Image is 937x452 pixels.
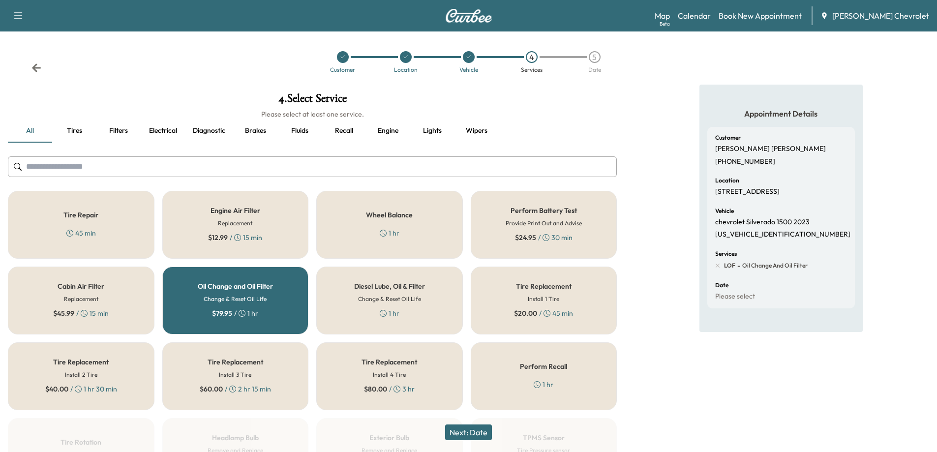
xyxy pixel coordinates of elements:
[354,283,425,290] h5: Diesel Lube, Oil & Filter
[8,119,52,143] button: all
[715,145,826,153] p: [PERSON_NAME] [PERSON_NAME]
[330,67,355,73] div: Customer
[66,228,96,238] div: 45 min
[445,9,492,23] img: Curbee Logo
[96,119,141,143] button: Filters
[218,219,252,228] h6: Replacement
[678,10,711,22] a: Calendar
[526,51,538,63] div: 4
[724,262,735,270] span: LOF
[832,10,929,22] span: [PERSON_NAME] Chevrolet
[735,261,740,271] span: -
[212,308,258,318] div: / 1 hr
[364,384,415,394] div: / 3 hr
[515,233,573,242] div: / 30 min
[715,157,775,166] p: [PHONE_NUMBER]
[719,10,802,22] a: Book New Appointment
[366,119,410,143] button: Engine
[521,67,543,73] div: Services
[655,10,670,22] a: MapBeta
[445,424,492,440] button: Next: Date
[362,359,417,365] h5: Tire Replacement
[515,233,536,242] span: $ 24.95
[715,292,755,301] p: Please select
[410,119,454,143] button: Lights
[511,207,577,214] h5: Perform Battery Test
[520,363,567,370] h5: Perform Recall
[8,109,617,119] h6: Please select at least one service.
[31,63,41,73] div: Back
[373,370,406,379] h6: Install 4 Tire
[715,178,739,183] h6: Location
[198,283,273,290] h5: Oil Change and Oil Filter
[211,207,260,214] h5: Engine Air Filter
[588,67,601,73] div: Date
[65,370,97,379] h6: Install 2 Tire
[64,295,98,303] h6: Replacement
[380,228,399,238] div: 1 hr
[715,218,810,227] p: chevrolet Silverado 1500 2023
[459,67,478,73] div: Vehicle
[63,211,98,218] h5: Tire Repair
[528,295,559,303] h6: Install 1 Tire
[380,308,399,318] div: 1 hr
[45,384,68,394] span: $ 40.00
[715,135,741,141] h6: Customer
[200,384,271,394] div: / 2 hr 15 min
[715,208,734,214] h6: Vehicle
[52,119,96,143] button: Tires
[277,119,322,143] button: Fluids
[358,295,421,303] h6: Change & Reset Oil Life
[8,119,617,143] div: basic tabs example
[185,119,233,143] button: Diagnostic
[212,308,232,318] span: $ 79.95
[516,283,572,290] h5: Tire Replacement
[53,308,74,318] span: $ 45.99
[45,384,117,394] div: / 1 hr 30 min
[740,262,808,270] span: Oil Change and Oil Filter
[200,384,223,394] span: $ 60.00
[53,359,109,365] h5: Tire Replacement
[707,108,855,119] h5: Appointment Details
[514,308,573,318] div: / 45 min
[208,233,228,242] span: $ 12.99
[208,359,263,365] h5: Tire Replacement
[715,251,737,257] h6: Services
[8,92,617,109] h1: 4 . Select Service
[506,219,582,228] h6: Provide Print Out and Advise
[322,119,366,143] button: Recall
[366,211,413,218] h5: Wheel Balance
[715,230,850,239] p: [US_VEHICLE_IDENTIFICATION_NUMBER]
[589,51,601,63] div: 5
[219,370,251,379] h6: Install 3 Tire
[53,308,109,318] div: / 15 min
[394,67,418,73] div: Location
[454,119,499,143] button: Wipers
[58,283,104,290] h5: Cabin Air Filter
[534,380,553,390] div: 1 hr
[715,187,780,196] p: [STREET_ADDRESS]
[660,20,670,28] div: Beta
[141,119,185,143] button: Electrical
[208,233,262,242] div: / 15 min
[204,295,267,303] h6: Change & Reset Oil Life
[364,384,387,394] span: $ 80.00
[233,119,277,143] button: Brakes
[715,282,728,288] h6: Date
[514,308,537,318] span: $ 20.00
